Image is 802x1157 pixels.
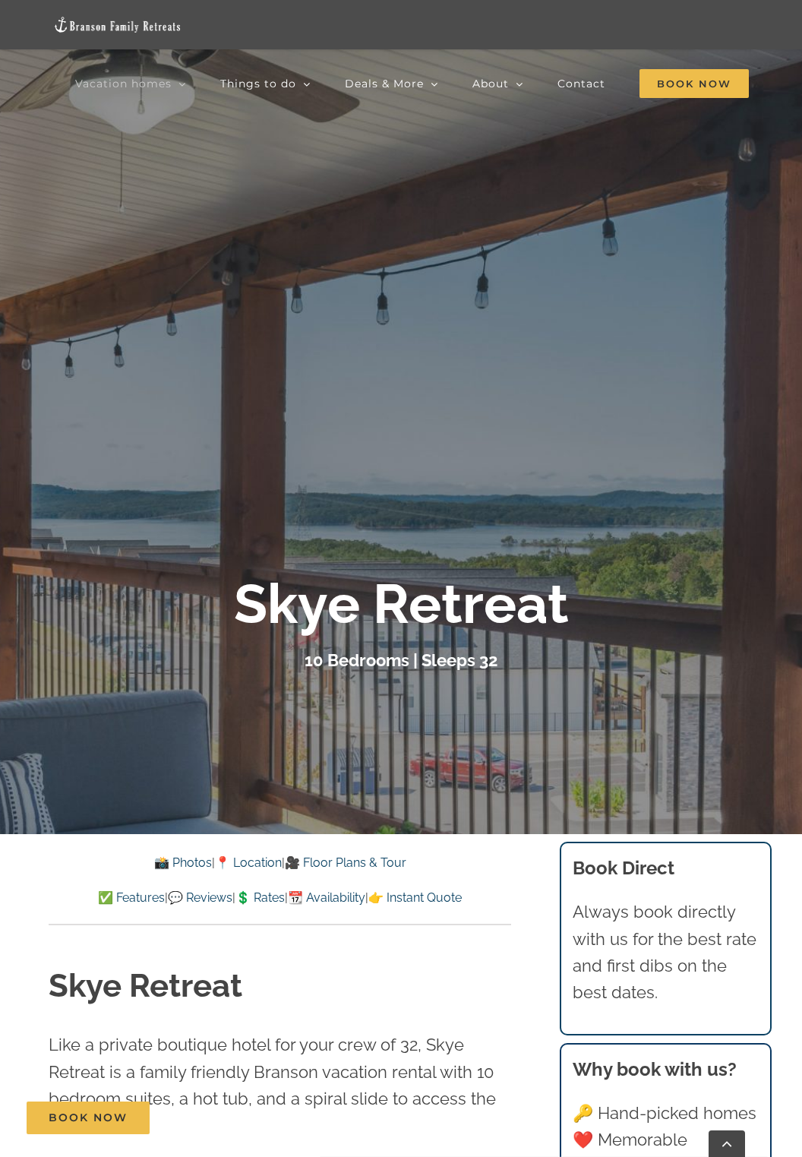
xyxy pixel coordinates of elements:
[639,69,749,98] span: Book Now
[220,78,296,89] span: Things to do
[557,59,605,109] a: Contact
[557,78,605,89] span: Contact
[215,855,282,870] a: 📍 Location
[49,853,512,873] p: | |
[285,855,406,870] a: 🎥 Floor Plans & Tour
[27,1102,150,1134] a: Book Now
[234,571,569,636] b: Skye Retreat
[235,890,285,905] a: 💲 Rates
[220,59,311,109] a: Things to do
[49,888,512,908] p: | | | |
[168,890,232,905] a: 💬 Reviews
[345,59,438,109] a: Deals & More
[368,890,462,905] a: 👉 Instant Quote
[573,857,674,879] b: Book Direct
[53,16,182,33] img: Branson Family Retreats Logo
[573,1056,759,1083] h3: Why book with us?
[573,899,759,1006] p: Always book directly with us for the best rate and first dibs on the best dates.
[305,650,497,670] h3: 10 Bedrooms | Sleeps 32
[75,59,749,109] nav: Main Menu Sticky
[75,59,186,109] a: Vacation homes
[49,1111,128,1124] span: Book Now
[49,964,512,1009] h1: Skye Retreat
[154,855,212,870] a: 📸 Photos
[98,890,165,905] a: ✅ Features
[75,78,172,89] span: Vacation homes
[288,890,365,905] a: 📆 Availability
[345,78,424,89] span: Deals & More
[472,59,523,109] a: About
[472,78,509,89] span: About
[49,1035,496,1135] span: Like a private boutique hotel for your crew of 32, Skye Retreat is a family friendly Branson vaca...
